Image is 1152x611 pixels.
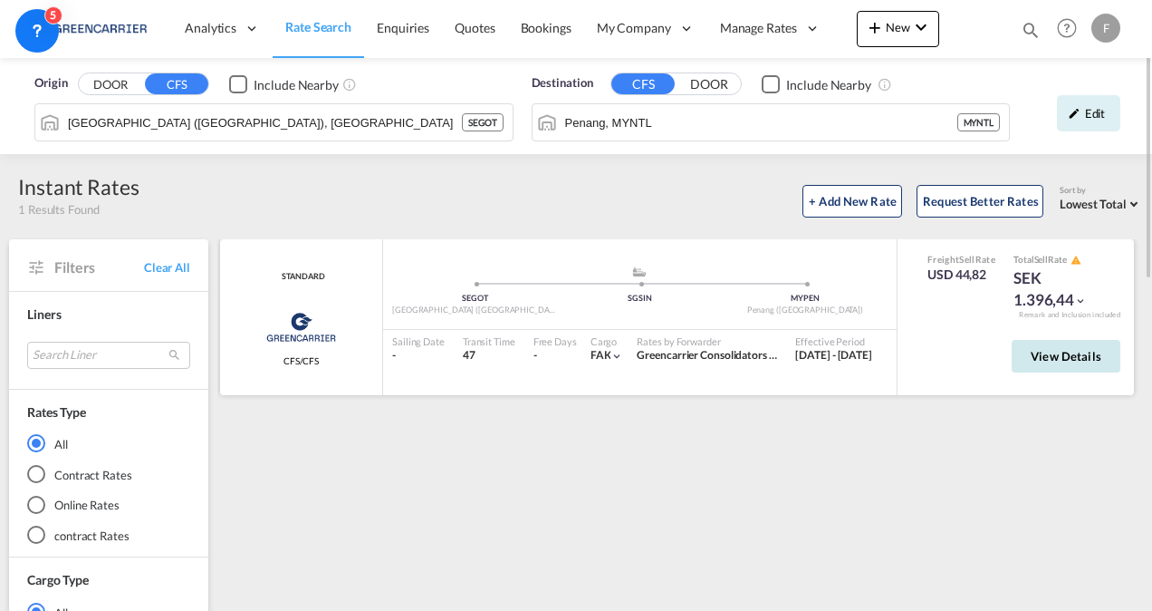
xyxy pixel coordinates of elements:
button: Request Better Rates [917,185,1043,218]
span: My Company [597,19,671,37]
md-icon: icon-pencil [1068,107,1080,120]
div: 47 [463,348,515,364]
div: Remark and Inclusion included [1005,310,1134,320]
div: USD 44,82 [927,266,995,284]
md-input-container: Penang, MYNTL [533,104,1010,141]
span: FAK [590,348,611,362]
div: Rates by Forwarder [637,335,777,348]
div: Free Days [533,335,577,348]
md-radio-button: Online Rates [27,496,190,514]
md-icon: icon-chevron-down [910,16,932,38]
span: Filters [54,257,144,277]
input: Search by Port [68,109,462,136]
span: New [864,20,932,34]
div: MYNTL [957,113,1001,131]
md-input-container: Gothenburg (Goteborg), SEGOT [35,104,513,141]
div: MYPEN [723,293,888,305]
div: Effective Period [795,335,872,348]
input: Search by Port [565,109,957,136]
md-radio-button: All [27,434,190,452]
md-checkbox: Checkbox No Ink [229,74,339,93]
span: Origin [34,74,67,92]
span: Manage Rates [720,19,797,37]
span: Enquiries [377,20,429,35]
span: Rate Search [285,19,351,34]
div: Greencarrier Consolidators (Sweden) [637,348,777,364]
div: SEGOT [462,113,504,131]
div: Include Nearby [786,76,871,94]
md-checkbox: Checkbox No Ink [762,74,871,93]
md-select: Select: Lowest Total [1060,192,1143,213]
span: Sell [1034,254,1049,265]
span: CFS/CFS [283,354,319,367]
div: Sailing Date [392,335,445,348]
md-icon: icon-magnify [1021,20,1041,40]
span: [DATE] - [DATE] [795,348,872,362]
div: Rates Type [27,403,86,422]
md-radio-button: contract Rates [27,527,190,545]
div: F [1091,14,1120,43]
span: Clear All [144,259,190,276]
md-icon: Unchecked: Ignores neighbouring ports when fetching rates.Checked : Includes neighbouring ports w... [878,77,892,92]
span: STANDARD [277,271,324,283]
span: 1 Results Found [18,201,100,218]
md-icon: assets/icons/custom/ship-fill.svg [629,267,650,276]
img: 609dfd708afe11efa14177256b0082fb.png [27,8,149,49]
div: [GEOGRAPHIC_DATA] ([GEOGRAPHIC_DATA]) [392,305,557,316]
button: DOOR [677,74,741,95]
button: DOOR [79,74,142,95]
span: Lowest Total [1060,197,1127,211]
div: 01 Oct 2025 - 31 Dec 2025 [795,348,872,364]
md-icon: icon-plus 400-fg [864,16,886,38]
button: View Details [1012,340,1120,373]
div: Instant Rates [18,172,139,201]
button: CFS [611,73,675,94]
div: Freight Rate [927,253,995,266]
div: - [533,348,537,364]
span: Liners [27,306,61,322]
div: icon-pencilEdit [1057,95,1120,131]
span: Analytics [185,19,236,37]
span: Greencarrier Consolidators ([GEOGRAPHIC_DATA]) [637,348,888,362]
div: Contract / Rate Agreement / Tariff / Spot Pricing Reference Number: STANDARD [277,271,324,283]
div: Include Nearby [254,76,339,94]
md-icon: Unchecked: Ignores neighbouring ports when fetching rates.Checked : Includes neighbouring ports w... [342,77,357,92]
button: CFS [145,73,208,94]
div: Transit Time [463,335,515,348]
md-radio-button: Contract Rates [27,465,190,483]
div: Penang ([GEOGRAPHIC_DATA]) [723,305,888,316]
div: Cargo [590,335,624,348]
md-icon: icon-chevron-down [1074,295,1087,307]
div: Sort by [1060,185,1143,197]
md-icon: icon-alert [1070,255,1081,266]
div: SEK 1.396,44 [1013,267,1104,311]
div: Help [1051,13,1091,45]
div: Cargo Type [27,571,89,589]
button: + Add New Rate [802,185,902,218]
span: Help [1051,13,1082,44]
div: icon-magnify [1021,20,1041,47]
div: SGSIN [557,293,722,305]
span: Quotes [455,20,494,35]
button: icon-alert [1069,253,1081,267]
div: Total Rate [1013,253,1104,267]
md-icon: icon-chevron-down [610,350,623,363]
span: Destination [532,74,593,92]
span: Bookings [521,20,571,35]
button: icon-plus 400-fgNewicon-chevron-down [857,11,939,47]
img: Greencarrier Consolidator [261,305,341,350]
span: Sell [959,254,974,265]
div: SEGOT [392,293,557,305]
span: View Details [1031,349,1101,364]
div: - [392,348,445,364]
